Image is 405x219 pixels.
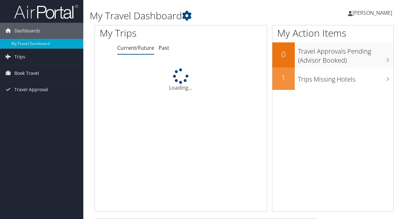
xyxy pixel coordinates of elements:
[14,4,78,19] img: airportal-logo.png
[272,42,393,67] a: 0Travel Approvals Pending (Advisor Booked)
[14,65,39,81] span: Book Travel
[272,26,393,40] h1: My Action Items
[348,3,399,22] a: [PERSON_NAME]
[117,44,154,51] a: Current/Future
[14,23,40,39] span: Dashboards
[159,44,169,51] a: Past
[100,26,190,40] h1: My Trips
[14,82,48,98] span: Travel Approval
[90,9,296,22] h1: My Travel Dashboard
[14,49,25,65] span: Trips
[95,68,267,92] div: Loading...
[272,67,393,90] a: 1Trips Missing Hotels
[272,49,295,60] h2: 0
[272,72,295,83] h2: 1
[298,72,393,84] h3: Trips Missing Hotels
[352,9,392,16] span: [PERSON_NAME]
[298,44,393,65] h3: Travel Approvals Pending (Advisor Booked)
